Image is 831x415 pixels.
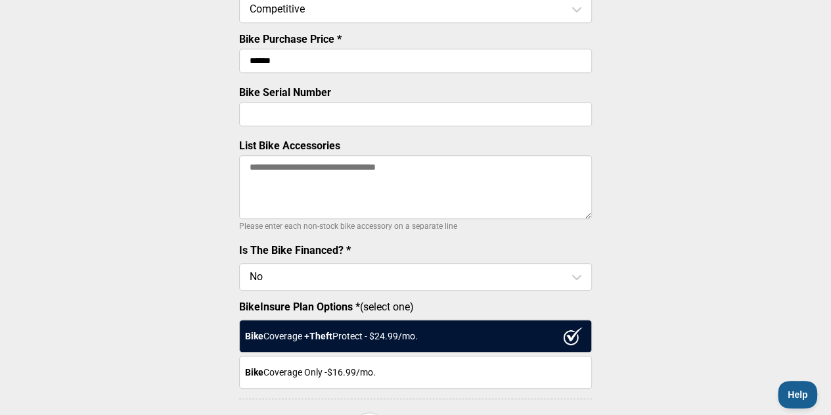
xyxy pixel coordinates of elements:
strong: Bike [245,367,263,378]
div: Coverage Only - $16.99 /mo. [239,356,592,389]
iframe: Toggle Customer Support [778,381,818,408]
strong: BikeInsure Plan Options * [239,301,360,313]
img: ux1sgP1Haf775SAghJI38DyDlYP+32lKFAAAAAElFTkSuQmCC [563,327,583,345]
label: List Bike Accessories [239,139,340,152]
p: Please enter each non-stock bike accessory on a separate line [239,218,592,234]
strong: Bike [245,331,263,341]
label: Is The Bike Financed? * [239,244,351,256]
div: Coverage + Protect - $ 24.99 /mo. [239,320,592,353]
label: (select one) [239,301,592,313]
label: Bike Purchase Price * [239,33,342,45]
label: Bike Serial Number [239,86,331,99]
strong: Theft [309,331,332,341]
